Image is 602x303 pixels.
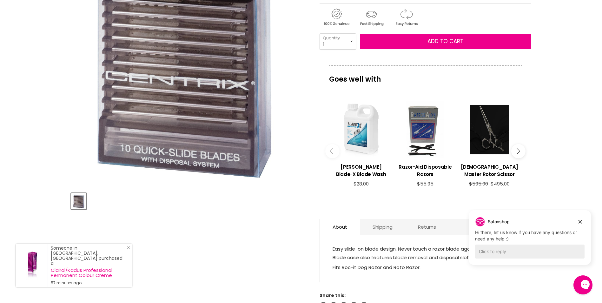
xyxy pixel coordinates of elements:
div: Product thumbnails [70,191,309,209]
a: View product:Razor-Aid Disposable Razors [396,158,454,181]
p: Easy slide-on blade design. Never touch a razor blade again! Blade case also features blade remov... [333,245,519,263]
span: Share this: [320,292,346,299]
iframe: Gorgias live chat campaigns [464,209,596,274]
a: View product:Wahl Blade-X Blade Wash [332,158,390,181]
span: Add to cart [427,37,463,45]
a: Close Notification [124,246,130,252]
span: $595.00 [469,180,488,187]
h3: [DEMOGRAPHIC_DATA] Master Rotor Scissor [460,163,518,178]
a: Shipping [360,219,405,235]
div: Someone in [GEOGRAPHIC_DATA], [GEOGRAPHIC_DATA] purchased a [51,246,126,286]
select: Quantity [320,33,356,49]
img: genuine.gif [320,8,353,27]
a: View product:Zen Master Rotor Scissor [460,158,518,181]
h3: [PERSON_NAME] Blade-X Blade Wash [332,163,390,178]
small: 57 minutes ago [51,280,126,286]
h3: Razor-Aid Disposable Razors [396,163,454,178]
button: Centrix Quick-Slide Blades 10pk [71,193,86,209]
a: About [320,219,360,235]
svg: Close Icon [127,246,130,249]
img: shipping.gif [354,8,388,27]
span: $495.00 [491,180,510,187]
button: Add to cart [360,34,531,50]
a: Returns [405,219,449,235]
a: Clairol/Kadus Professional Permanent Colour Creme [51,268,126,278]
iframe: Gorgias live chat messenger [570,273,596,297]
span: $28.00 [354,180,369,187]
span: $55.95 [417,180,433,187]
a: Visit product page [16,244,48,287]
p: Fits Roc-it Dog Razor and Roto Razor. [333,263,519,273]
p: Goes well with [329,65,522,86]
img: returns.gif [389,8,423,27]
img: Centrix Quick-Slide Blades 10pk [72,194,86,209]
